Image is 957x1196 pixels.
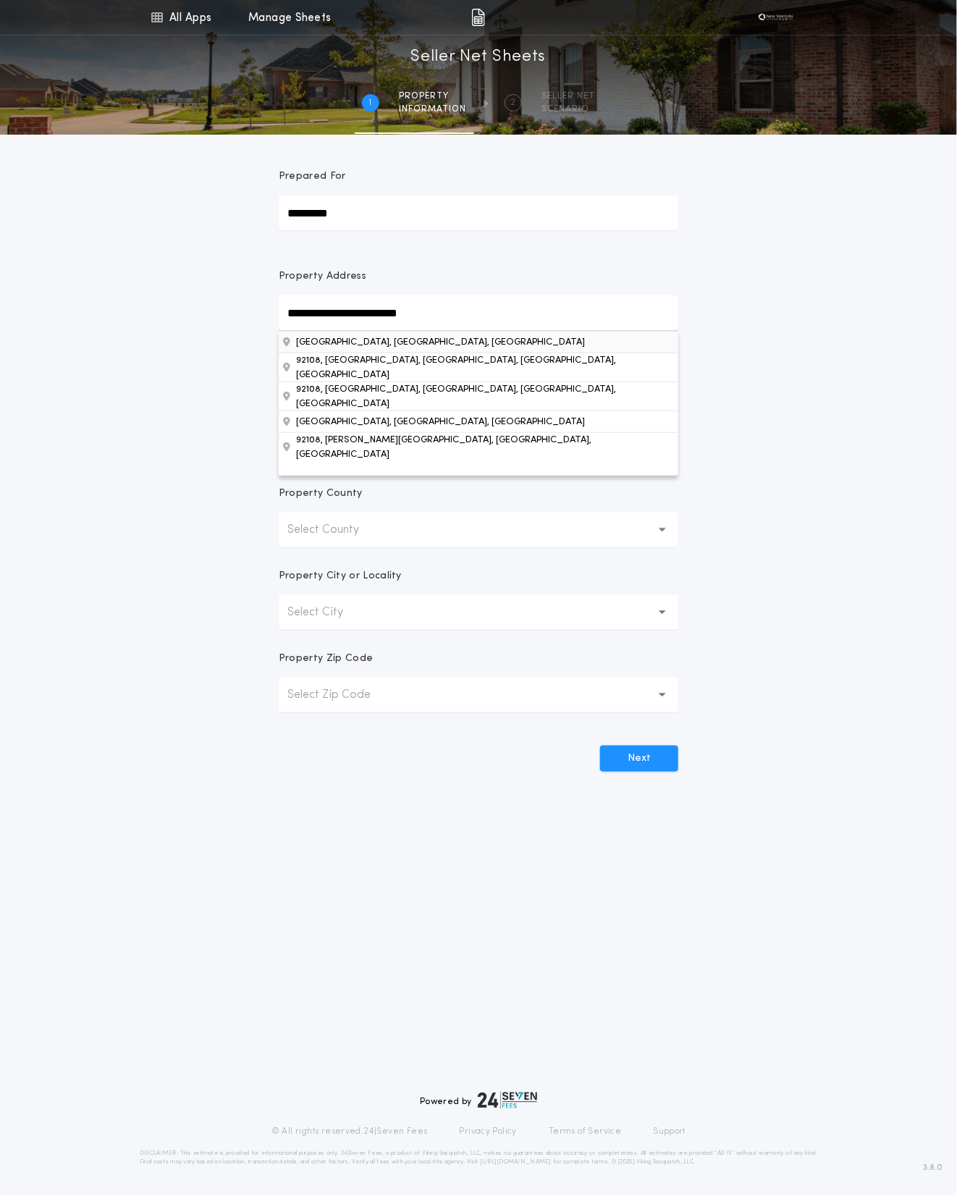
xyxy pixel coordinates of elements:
p: Prepared For [279,169,346,184]
p: Select Zip Code [287,686,394,704]
p: © All rights reserved. 24|Seven Fees [271,1126,428,1138]
button: Property Address92108, [GEOGRAPHIC_DATA], [GEOGRAPHIC_DATA], [GEOGRAPHIC_DATA], [GEOGRAPHIC_DATA]... [279,331,678,353]
button: Select Zip Code [279,678,678,712]
span: 3.8.0 [923,1162,943,1175]
a: Privacy Policy [460,1126,518,1138]
button: Select County [279,513,678,547]
p: Property Address [279,269,678,284]
span: SELLER NET [542,90,596,102]
p: Property City or Locality [279,569,402,584]
input: Prepared For [279,195,678,230]
a: Terms of Service [549,1126,621,1138]
button: Property Address[GEOGRAPHIC_DATA], [GEOGRAPHIC_DATA], [GEOGRAPHIC_DATA]92108, [GEOGRAPHIC_DATA], ... [279,410,678,432]
span: information [400,104,467,115]
a: Support [653,1126,686,1138]
button: Property Address[GEOGRAPHIC_DATA], [GEOGRAPHIC_DATA], [GEOGRAPHIC_DATA]92108, [GEOGRAPHIC_DATA], ... [279,432,678,461]
p: Select County [287,521,382,539]
button: Property Address[GEOGRAPHIC_DATA], [GEOGRAPHIC_DATA], [GEOGRAPHIC_DATA]92108, [GEOGRAPHIC_DATA], ... [279,382,678,410]
img: vs-icon [754,10,798,25]
span: Property [400,90,467,102]
h2: 2 [510,97,515,109]
p: Property County [279,487,363,501]
button: Select City [279,595,678,630]
img: img [471,9,485,26]
img: logo [478,1092,537,1109]
h2: 1 [369,97,372,109]
p: Property Zip Code [279,652,373,666]
a: [URL][DOMAIN_NAME] [480,1160,552,1166]
button: Next [600,746,678,772]
span: SCENARIO [542,104,596,115]
button: Property Address[GEOGRAPHIC_DATA], [GEOGRAPHIC_DATA], [GEOGRAPHIC_DATA]92108, [GEOGRAPHIC_DATA], ... [279,353,678,382]
p: Select City [287,604,366,621]
p: DISCLAIMER: This estimate is provided for informational purposes only. 24|Seven Fees, a product o... [140,1150,817,1167]
h1: Seller Net Sheets [411,46,547,69]
div: Powered by [420,1092,537,1109]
